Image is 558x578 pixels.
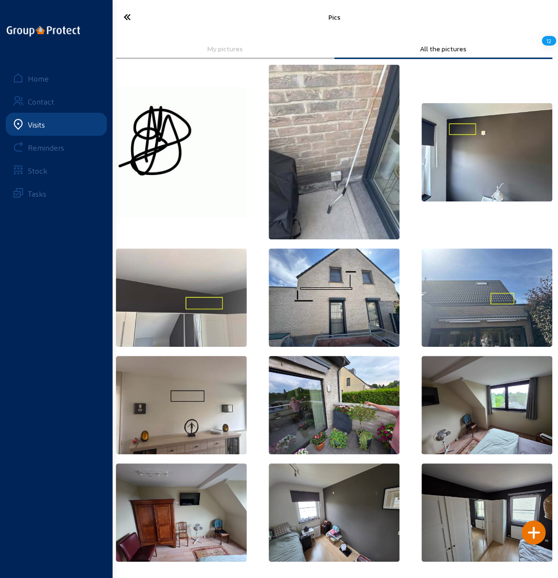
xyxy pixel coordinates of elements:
[28,166,47,175] div: Stock
[6,136,107,159] a: Reminders
[421,248,552,347] img: thb_9c7d55c4-a719-f034-282b-ffd30e6db9ce.jpeg
[421,356,552,454] img: 20250724_124927.jpg
[7,26,80,36] img: logo-oneline.png
[6,113,107,136] a: Visits
[116,356,247,454] img: thb_3c07d159-7b77-e69f-aee5-56065fe34b4a.jpeg
[185,13,483,21] div: Pics
[269,356,399,454] img: 20250724_125040.jpg
[269,65,399,239] img: thb_f0010596-34cc-2d2e-2b9f-ed978e88f9a8.jpeg
[269,463,399,562] img: 20250724_113822.jpg
[116,87,247,218] img: thb_67ba4903-1db0-9852-df29-44f8463bda79.jpeg
[28,143,64,152] div: Reminders
[6,159,107,182] a: Stock
[341,45,546,53] div: All the pictures
[421,463,552,562] img: 20250724_113816.jpg
[421,103,552,201] img: thb_cc254ad0-7750-481b-290c-932e863db861.jpeg
[28,74,49,83] div: Home
[123,45,328,53] div: My pictures
[116,463,247,562] img: 20250724_124926.jpg
[542,33,556,49] div: 12
[6,182,107,205] a: Tasks
[6,90,107,113] a: Contact
[28,97,54,106] div: Contact
[6,67,107,90] a: Home
[28,189,46,198] div: Tasks
[269,248,399,347] img: thb_81dd9429-eaa9-e769-99b9-b37d3956622f.jpeg
[28,120,45,129] div: Visits
[116,248,247,347] img: thb_0d74b4ba-781d-5dbb-2613-07e6384bee3b.jpeg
